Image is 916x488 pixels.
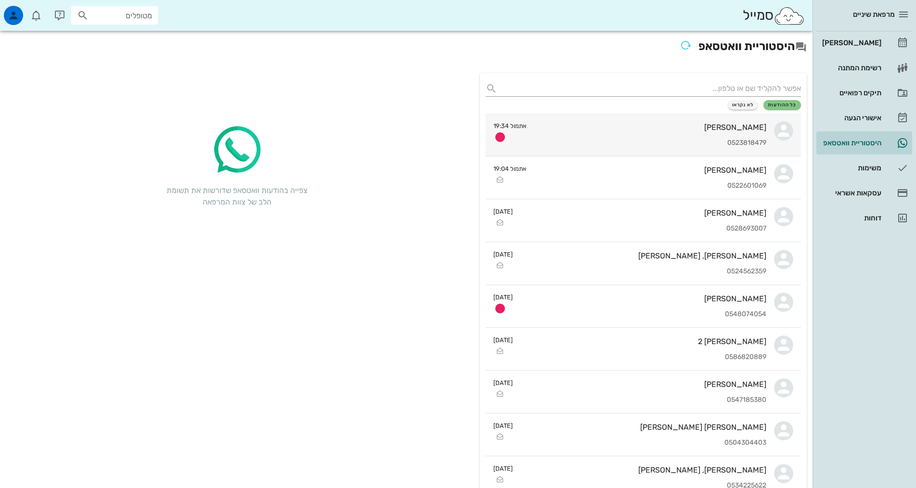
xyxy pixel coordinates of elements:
small: אתמול 19:04 [493,164,527,173]
div: עסקאות אשראי [820,189,881,197]
div: 0586820889 [520,353,766,361]
small: [DATE] [493,293,513,302]
span: לא נקראו [732,102,754,108]
small: [DATE] [493,335,513,345]
div: אישורי הגעה [820,114,881,122]
div: [PERSON_NAME] [534,166,766,175]
small: [DATE] [493,378,513,387]
small: [DATE] [493,421,513,430]
div: 0528693007 [520,225,766,233]
div: [PERSON_NAME], [PERSON_NAME] [520,251,766,260]
a: תגהיסטוריית וואטסאפ [816,131,912,154]
small: [DATE] [493,207,513,216]
div: [PERSON_NAME] [520,294,766,303]
div: [PERSON_NAME] [520,208,766,218]
img: SmileCloud logo [774,6,805,26]
button: כל ההודעות [763,100,801,110]
span: כל ההודעות [768,102,797,108]
span: תג [28,8,34,13]
div: סמייל [743,5,805,26]
input: אפשר להקליד שם או טלפון... [501,81,801,96]
div: צפייה בהודעות וואטסאפ שדורשות את תשומת הלב של צוות המרפאה [165,185,309,208]
div: [PERSON_NAME] [PERSON_NAME] [520,423,766,432]
div: [PERSON_NAME] [534,123,766,132]
span: מרפאת שיניים [853,10,895,19]
div: 0523818479 [534,139,766,147]
div: תיקים רפואיים [820,89,881,97]
button: לא נקראו [728,100,758,110]
div: 0522601069 [534,182,766,190]
a: תיקים רפואיים [816,81,912,104]
div: 0504304403 [520,439,766,447]
div: רשימת המתנה [820,64,881,72]
a: משימות [816,156,912,180]
a: [PERSON_NAME] [816,31,912,54]
div: [PERSON_NAME] [820,39,881,47]
div: דוחות [820,214,881,222]
a: אישורי הגעה [816,106,912,129]
div: משימות [820,164,881,172]
small: [DATE] [493,250,513,259]
div: 0547185380 [520,396,766,404]
div: [PERSON_NAME] 2 [520,337,766,346]
a: עסקאות אשראי [816,181,912,205]
div: 0524562359 [520,268,766,276]
a: רשימת המתנה [816,56,912,79]
div: [PERSON_NAME] [520,380,766,389]
div: [PERSON_NAME], [PERSON_NAME] [520,465,766,475]
small: [DATE] [493,464,513,473]
small: אתמול 19:34 [493,121,527,130]
img: whatsapp-icon.2ee8d5f3.png [208,121,266,179]
h2: היסטוריית וואטסאפ [6,37,807,58]
a: דוחות [816,206,912,230]
div: היסטוריית וואטסאפ [820,139,881,147]
div: 0548074054 [520,310,766,319]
